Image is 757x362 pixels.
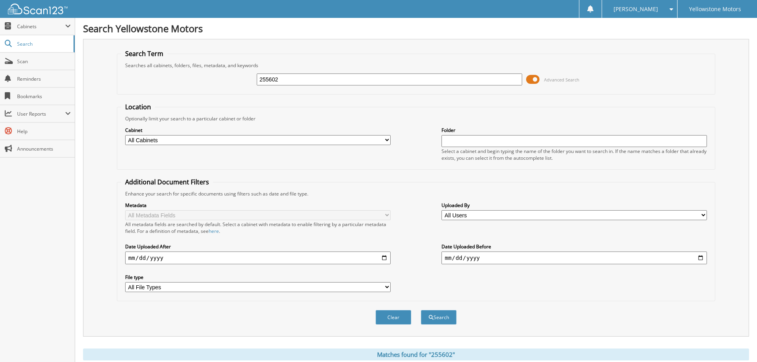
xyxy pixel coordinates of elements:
[121,103,155,111] legend: Location
[209,228,219,234] a: here
[125,202,391,209] label: Metadata
[441,252,707,264] input: end
[376,310,411,325] button: Clear
[125,252,391,264] input: start
[441,148,707,161] div: Select a cabinet and begin typing the name of the folder you want to search in. If the name match...
[17,58,71,65] span: Scan
[125,127,391,134] label: Cabinet
[8,4,68,14] img: scan123-logo-white.svg
[17,41,70,47] span: Search
[121,115,711,122] div: Optionally limit your search to a particular cabinet or folder
[125,221,391,234] div: All metadata fields are searched by default. Select a cabinet with metadata to enable filtering b...
[17,23,65,30] span: Cabinets
[441,127,707,134] label: Folder
[121,62,711,69] div: Searches all cabinets, folders, files, metadata, and keywords
[421,310,457,325] button: Search
[83,348,749,360] div: Matches found for "255602"
[121,190,711,197] div: Enhance your search for specific documents using filters such as date and file type.
[121,178,213,186] legend: Additional Document Filters
[83,22,749,35] h1: Search Yellowstone Motors
[689,7,741,12] span: Yellowstone Motors
[17,145,71,152] span: Announcements
[17,93,71,100] span: Bookmarks
[121,49,167,58] legend: Search Term
[125,274,391,281] label: File type
[441,202,707,209] label: Uploaded By
[17,110,65,117] span: User Reports
[614,7,658,12] span: [PERSON_NAME]
[17,75,71,82] span: Reminders
[544,77,579,83] span: Advanced Search
[125,243,391,250] label: Date Uploaded After
[441,243,707,250] label: Date Uploaded Before
[17,128,71,135] span: Help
